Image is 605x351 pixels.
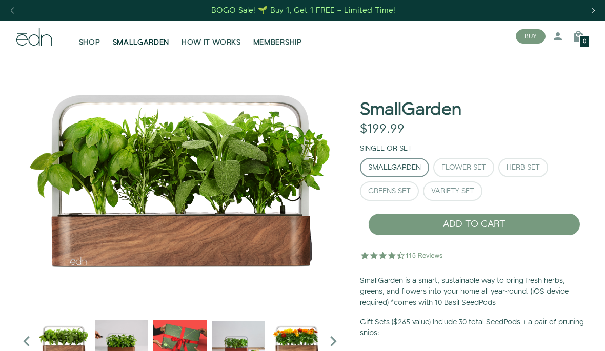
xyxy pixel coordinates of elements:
[368,164,421,171] div: SmallGarden
[583,39,586,45] span: 0
[507,164,540,171] div: Herb Set
[360,100,461,119] h1: SmallGarden
[360,158,429,177] button: SmallGarden
[570,320,595,346] iframe: Opens a widget where you can find more information
[107,25,176,48] a: SMALLGARDEN
[113,37,170,48] span: SMALLGARDEN
[79,37,100,48] span: SHOP
[247,25,308,48] a: MEMBERSHIP
[253,37,302,48] span: MEMBERSHIP
[175,25,247,48] a: HOW IT WORKS
[431,188,474,195] div: Variety Set
[16,52,344,308] img: Official-EDN-SMALLGARDEN-HERB-HERO-SLV-2000px_4096x.png
[73,25,107,48] a: SHOP
[360,181,419,201] button: Greens Set
[368,188,411,195] div: Greens Set
[16,52,344,308] div: 1 / 6
[211,3,397,18] a: BOGO Sale! 🌱 Buy 1, Get 1 FREE – Limited Time!
[368,213,580,236] button: ADD TO CART
[423,181,482,201] button: Variety Set
[360,143,412,154] label: Single or Set
[441,164,486,171] div: Flower Set
[360,317,584,339] b: Gift Sets ($265 value) Include 30 total SeedPods + a pair of pruning snips:
[433,158,494,177] button: Flower Set
[498,158,548,177] button: Herb Set
[211,5,395,16] div: BOGO Sale! 🌱 Buy 1, Get 1 FREE – Limited Time!
[181,37,240,48] span: HOW IT WORKS
[360,122,405,137] div: $199.99
[360,276,589,309] p: SmallGarden is a smart, sustainable way to bring fresh herbs, greens, and flowers into your home ...
[516,29,546,44] button: BUY
[360,245,445,265] img: 4.5 star rating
